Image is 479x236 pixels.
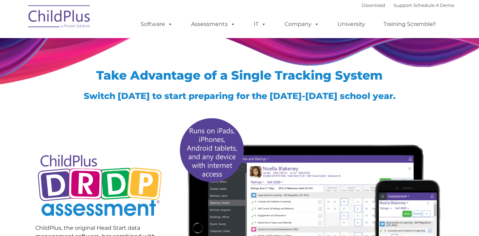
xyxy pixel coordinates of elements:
a: Software [134,17,180,31]
a: Assessments [184,17,242,31]
span: Switch [DATE] to start preparing for the [DATE]-[DATE] school year. [84,91,396,101]
a: Company [278,17,326,31]
a: Training Scramble!! [377,17,443,31]
a: Support [394,2,412,8]
a: Download [362,2,385,8]
a: IT [247,17,273,31]
img: ChildPlus by Procare Solutions [25,0,94,35]
img: Copyright - DRDP Logo [35,147,164,226]
a: Schedule A Demo [413,2,454,8]
span: Take Advantage of a Single Tracking System [96,68,383,83]
a: University [331,17,372,31]
font: | [362,2,454,8]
